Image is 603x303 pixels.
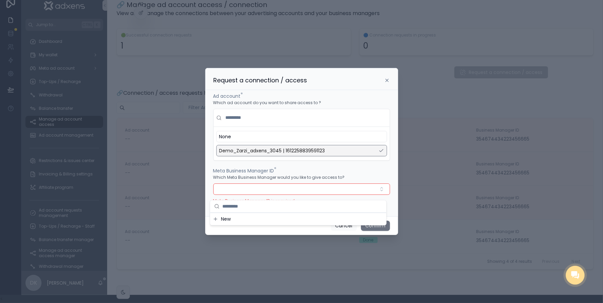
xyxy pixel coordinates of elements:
[213,167,274,174] span: Meta Business Manager ID
[214,127,390,160] div: Suggestions
[213,198,390,204] p: Meta Business Manager ID is required
[213,216,384,222] button: New
[331,221,357,231] button: Cancel
[221,216,231,222] span: New
[219,147,325,154] span: Demo_Zarzi_adxens_3045 | 1612258839591123
[213,183,390,195] button: Select Button
[213,175,345,180] span: Which Meta Business Manager would you like to give access to?
[213,93,241,99] span: Ad account
[214,76,307,84] h3: Request a connection / access
[361,221,390,231] button: Confirm
[216,131,387,142] div: None
[213,100,321,105] span: Which ad account do you want to share access to ?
